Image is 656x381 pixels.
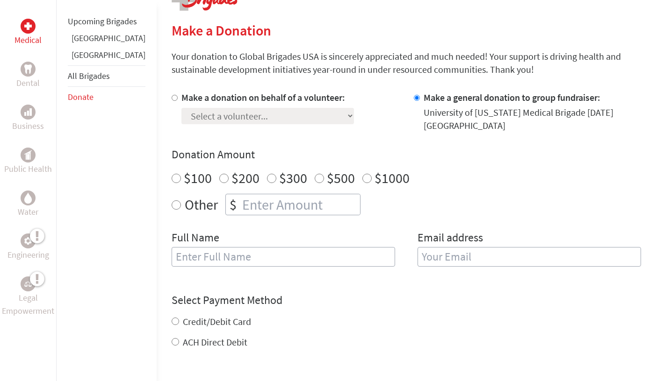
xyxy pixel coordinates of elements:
div: $ [226,194,240,215]
li: Panama [68,49,145,65]
img: Legal Empowerment [24,281,32,287]
a: [GEOGRAPHIC_DATA] [72,49,145,60]
div: Medical [21,19,36,34]
a: Donate [68,92,94,102]
p: Your donation to Global Brigades USA is sincerely appreciated and much needed! Your support is dr... [172,50,641,76]
label: Make a donation on behalf of a volunteer: [181,92,345,103]
label: $200 [231,169,260,187]
a: WaterWater [18,190,38,219]
img: Medical [24,22,32,30]
li: Upcoming Brigades [68,11,145,32]
a: EngineeringEngineering [7,233,49,261]
a: DentalDental [16,62,40,90]
a: All Brigades [68,71,110,81]
img: Business [24,108,32,116]
input: Enter Amount [240,194,360,215]
div: Legal Empowerment [21,276,36,291]
p: Business [12,120,44,133]
li: Ghana [68,32,145,49]
h4: Select Payment Method [172,293,641,308]
p: Water [18,205,38,219]
label: $500 [327,169,355,187]
a: Public HealthPublic Health [4,148,52,176]
label: Full Name [172,230,219,247]
label: $1000 [375,169,410,187]
label: Email address [418,230,483,247]
a: [GEOGRAPHIC_DATA] [72,33,145,43]
div: Dental [21,62,36,77]
label: $300 [279,169,307,187]
label: Other [185,194,218,215]
li: All Brigades [68,65,145,87]
a: Upcoming Brigades [68,16,137,27]
label: $100 [184,169,212,187]
label: Credit/Debit Card [183,316,251,327]
div: Public Health [21,148,36,162]
a: BusinessBusiness [12,105,44,133]
input: Enter Full Name [172,247,395,267]
a: MedicalMedical [14,19,42,47]
a: Legal EmpowermentLegal Empowerment [2,276,54,317]
p: Legal Empowerment [2,291,54,317]
p: Medical [14,34,42,47]
div: Business [21,105,36,120]
label: ACH Direct Debit [183,336,247,348]
label: Make a general donation to group fundraiser: [424,92,600,103]
div: University of [US_STATE] Medical Brigade [DATE] [GEOGRAPHIC_DATA] [424,106,641,132]
img: Water [24,192,32,203]
div: Water [21,190,36,205]
img: Dental [24,64,32,73]
p: Engineering [7,248,49,261]
li: Donate [68,87,145,107]
input: Your Email [418,247,641,267]
img: Public Health [24,150,32,160]
h4: Donation Amount [172,147,641,162]
p: Dental [16,77,40,90]
div: Engineering [21,233,36,248]
p: Public Health [4,162,52,176]
h2: Make a Donation [172,22,641,39]
img: Engineering [24,237,32,245]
